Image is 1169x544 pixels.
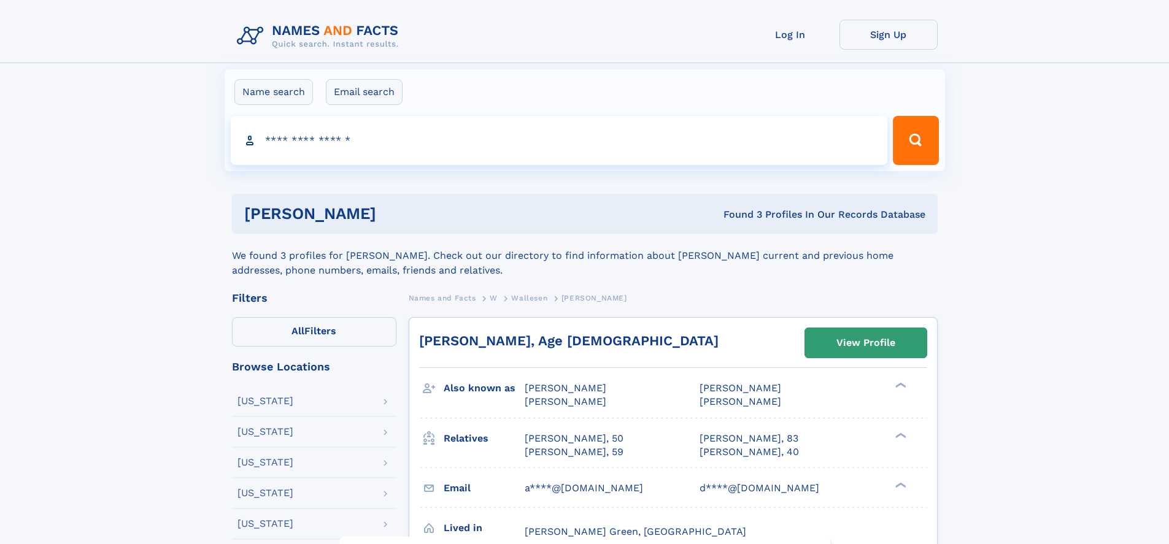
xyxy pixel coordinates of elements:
[550,208,925,221] div: Found 3 Profiles In Our Records Database
[237,519,293,529] div: [US_STATE]
[511,294,547,302] span: Wallesen
[234,79,313,105] label: Name search
[326,79,403,105] label: Email search
[700,432,798,445] a: [PERSON_NAME], 83
[525,382,606,394] span: [PERSON_NAME]
[525,445,623,459] a: [PERSON_NAME], 59
[490,290,498,305] a: W
[444,478,525,499] h3: Email
[232,234,938,278] div: We found 3 profiles for [PERSON_NAME]. Check out our directory to find information about [PERSON_...
[893,116,938,165] button: Search Button
[839,20,938,50] a: Sign Up
[444,428,525,449] h3: Relatives
[525,432,623,445] a: [PERSON_NAME], 50
[561,294,627,302] span: [PERSON_NAME]
[231,116,888,165] input: search input
[700,382,781,394] span: [PERSON_NAME]
[232,361,396,372] div: Browse Locations
[490,294,498,302] span: W
[232,293,396,304] div: Filters
[244,206,550,221] h1: [PERSON_NAME]
[232,20,409,53] img: Logo Names and Facts
[511,290,547,305] a: Wallesen
[291,325,304,337] span: All
[237,458,293,467] div: [US_STATE]
[700,396,781,407] span: [PERSON_NAME]
[237,396,293,406] div: [US_STATE]
[741,20,839,50] a: Log In
[525,396,606,407] span: [PERSON_NAME]
[836,329,895,357] div: View Profile
[444,378,525,399] h3: Also known as
[525,526,746,537] span: [PERSON_NAME] Green, [GEOGRAPHIC_DATA]
[805,328,927,358] a: View Profile
[444,518,525,538] h3: Lived in
[892,431,907,439] div: ❯
[419,333,719,348] a: [PERSON_NAME], Age [DEMOGRAPHIC_DATA]
[237,488,293,498] div: [US_STATE]
[409,290,476,305] a: Names and Facts
[232,317,396,347] label: Filters
[892,481,907,489] div: ❯
[237,427,293,437] div: [US_STATE]
[892,381,907,389] div: ❯
[700,445,799,459] a: [PERSON_NAME], 40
